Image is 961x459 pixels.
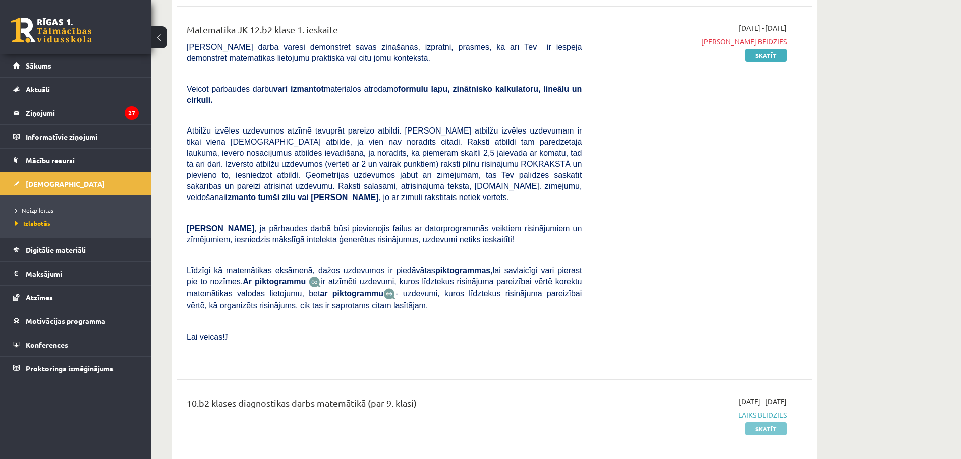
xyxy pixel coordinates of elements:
span: , ja pārbaudes darbā būsi pievienojis failus ar datorprogrammās veiktiem risinājumiem un zīmējumi... [187,224,582,244]
span: [PERSON_NAME] darbā varēsi demonstrēt savas zināšanas, izpratni, prasmes, kā arī Tev ir iespēja d... [187,43,582,62]
span: Lai veicās! [187,333,225,341]
span: Sākums [26,61,51,70]
span: Veicot pārbaudes darbu materiālos atrodamo [187,85,582,104]
img: wKvN42sLe3LLwAAAABJRU5ErkJggg== [383,288,395,300]
img: JfuEzvunn4EvwAAAAASUVORK5CYII= [309,276,321,288]
span: Aktuāli [26,85,50,94]
div: 10.b2 klases diagnostikas darbs matemātikā (par 9. klasi) [187,396,582,415]
a: Mācību resursi [13,149,139,172]
a: Informatīvie ziņojumi [13,125,139,148]
span: ir atzīmēti uzdevumi, kuros līdztekus risinājuma pareizībai vērtē korektu matemātikas valodas lie... [187,277,582,298]
span: Atbilžu izvēles uzdevumos atzīmē tavuprāt pareizo atbildi. [PERSON_NAME] atbilžu izvēles uzdevuma... [187,126,582,202]
a: Aktuāli [13,78,139,101]
a: Skatīt [745,49,787,62]
span: Izlabotās [15,219,50,227]
a: Izlabotās [15,219,141,228]
span: Konferences [26,340,68,349]
a: Skatīt [745,422,787,435]
b: tumši zilu vai [PERSON_NAME] [258,193,378,202]
div: Matemātika JK 12.b2 klase 1. ieskaite [187,23,582,41]
a: [DEMOGRAPHIC_DATA] [13,172,139,195]
legend: Ziņojumi [26,101,139,124]
span: Digitālie materiāli [26,245,86,254]
a: Maksājumi [13,262,139,285]
span: J [225,333,228,341]
a: Konferences [13,333,139,356]
span: Neizpildītās [15,206,53,214]
a: Neizpildītās [15,206,141,215]
a: Ziņojumi27 [13,101,139,124]
legend: Maksājumi [26,262,139,285]
span: [PERSON_NAME] [187,224,254,233]
span: [PERSON_NAME] beidzies [597,36,787,47]
span: Proktoringa izmēģinājums [26,364,114,373]
b: izmanto [225,193,256,202]
a: Rīgas 1. Tālmācības vidusskola [11,18,92,43]
a: Digitālie materiāli [13,238,139,261]
span: Motivācijas programma [26,316,105,325]
span: Mācību resursi [26,156,75,165]
b: Ar piktogrammu [243,277,306,286]
i: 27 [125,106,139,120]
legend: Informatīvie ziņojumi [26,125,139,148]
span: [DATE] - [DATE] [739,23,787,33]
b: ar piktogrammu [320,289,383,298]
b: vari izmantot [273,85,324,93]
a: Sākums [13,54,139,77]
span: [DEMOGRAPHIC_DATA] [26,179,105,188]
span: Atzīmes [26,293,53,302]
span: Līdzīgi kā matemātikas eksāmenā, dažos uzdevumos ir piedāvātas lai savlaicīgi vari pierast pie to... [187,266,582,286]
a: Motivācijas programma [13,309,139,333]
b: piktogrammas, [435,266,493,275]
b: formulu lapu, zinātnisko kalkulatoru, lineālu un cirkuli. [187,85,582,104]
span: Laiks beidzies [597,410,787,420]
span: [DATE] - [DATE] [739,396,787,407]
a: Proktoringa izmēģinājums [13,357,139,380]
a: Atzīmes [13,286,139,309]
